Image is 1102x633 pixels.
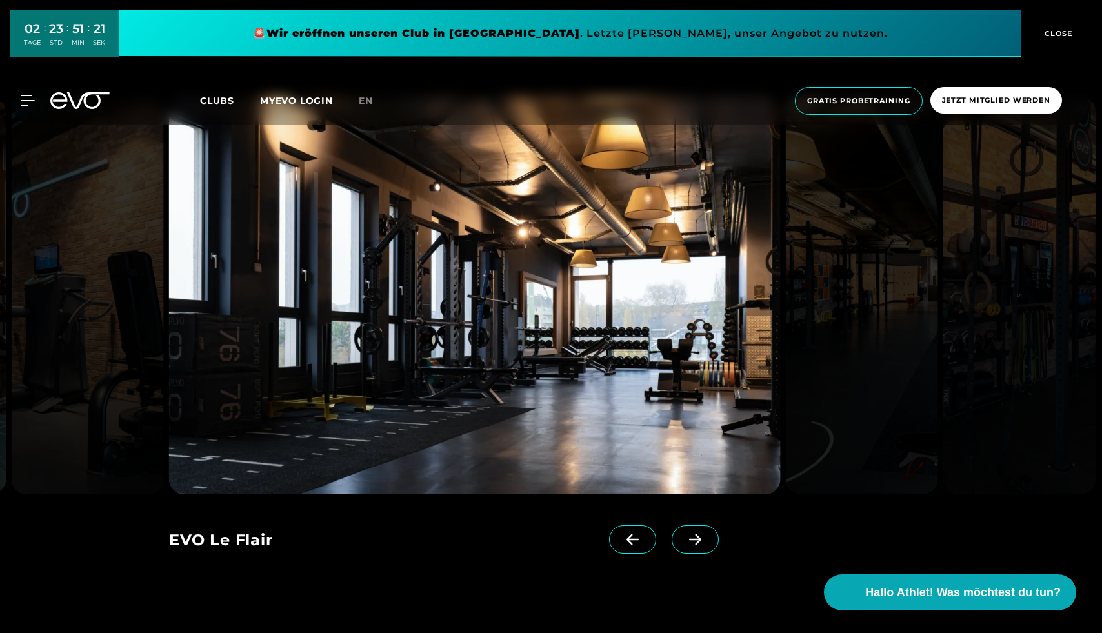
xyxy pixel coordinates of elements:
[200,94,260,106] a: Clubs
[66,21,68,55] div: :
[49,38,63,47] div: STD
[24,38,41,47] div: TAGE
[1041,28,1073,39] span: CLOSE
[943,97,1096,494] img: evofitness
[72,38,85,47] div: MIN
[865,584,1061,601] span: Hallo Athlet! Was möchtest du tun?
[200,95,234,106] span: Clubs
[260,95,333,106] a: MYEVO LOGIN
[791,87,927,115] a: Gratis Probetraining
[93,38,105,47] div: SEK
[942,95,1050,106] span: Jetzt Mitglied werden
[49,19,63,38] div: 23
[88,21,90,55] div: :
[72,19,85,38] div: 51
[11,97,164,494] img: evofitness
[359,94,388,108] a: en
[824,574,1076,610] button: Hallo Athlet! Was möchtest du tun?
[785,97,938,494] img: evofitness
[1021,10,1092,57] button: CLOSE
[359,95,373,106] span: en
[927,87,1066,115] a: Jetzt Mitglied werden
[44,21,46,55] div: :
[93,19,105,38] div: 21
[24,19,41,38] div: 02
[807,95,910,106] span: Gratis Probetraining
[169,97,780,494] img: evofitness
